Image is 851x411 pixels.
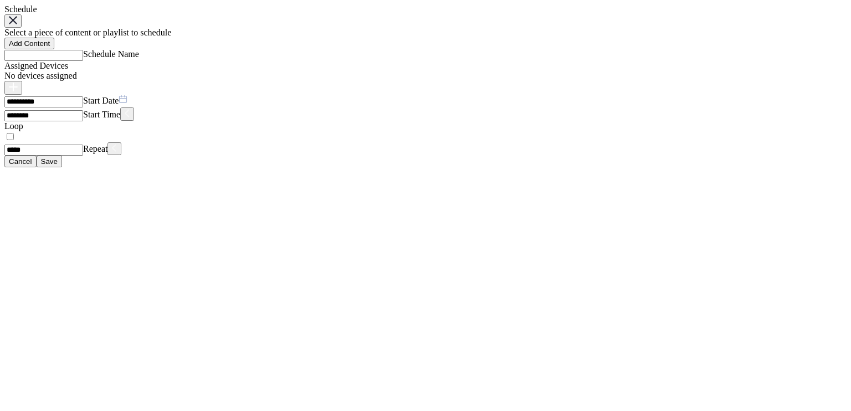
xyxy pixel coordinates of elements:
input: Schedule Name [4,50,83,61]
span: Start Time [83,110,120,119]
div: Add Content [9,39,50,48]
input: Repeat [4,145,83,156]
div: Save [41,157,58,166]
input: Loop [7,133,14,140]
div: No devices assigned [4,71,847,81]
span: Start Date [83,96,119,105]
div: Cancel [9,157,32,166]
span: Repeat [83,144,107,153]
input: Start Date [4,96,83,107]
div: Loop [4,121,847,131]
div: Select a piece of content or playlist to schedule [4,28,847,38]
button: Save [37,156,62,167]
button: Cancel [4,156,37,167]
button: Start Time [120,107,134,121]
span: Schedule Name [83,49,139,59]
button: Repeat [107,142,121,156]
div: Assigned Devices [4,61,847,71]
input: Start Time [4,110,83,121]
button: Add Content [4,38,54,49]
div: Schedule [4,4,847,14]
